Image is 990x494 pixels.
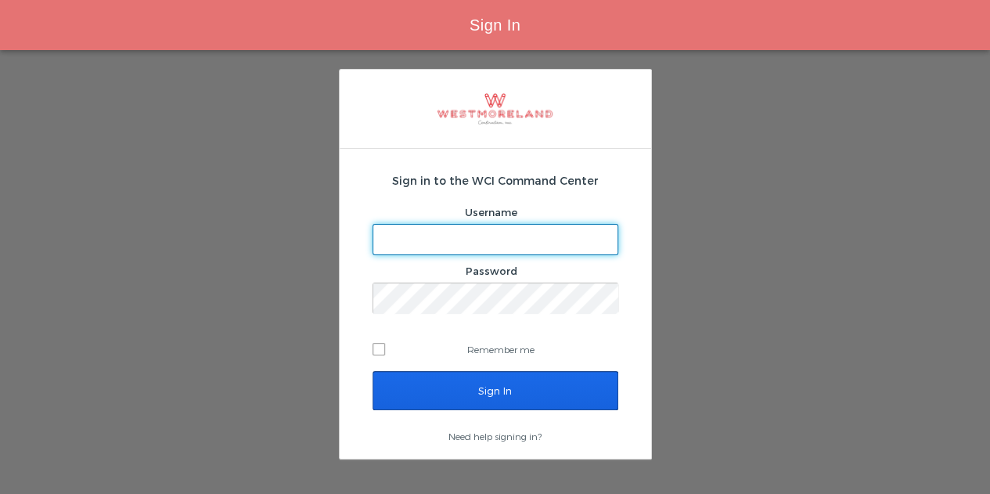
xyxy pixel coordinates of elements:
input: Sign In [373,371,618,410]
label: Password [466,265,517,277]
label: Remember me [373,337,618,361]
label: Username [465,206,517,218]
h2: Sign in to the WCI Command Center [373,172,618,189]
a: Need help signing in? [448,431,542,442]
span: Sign In [470,16,520,34]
